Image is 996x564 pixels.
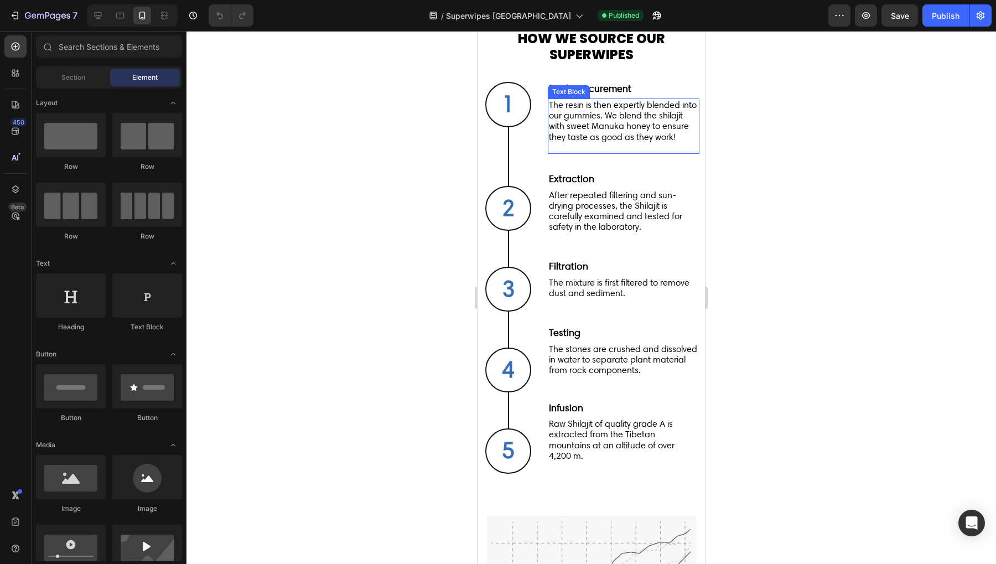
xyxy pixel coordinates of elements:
div: Publish [932,10,959,22]
span: Section [61,73,85,82]
input: Search Sections & Elements [36,35,182,58]
p: 7 [72,9,77,22]
span: Button [36,349,56,359]
span: Layout [36,98,58,108]
div: Text Block [112,322,182,332]
div: Button [112,413,182,423]
div: Image [112,504,182,514]
div: Row [112,162,182,172]
span: Save [891,11,909,20]
div: Image [36,504,106,514]
span: Toggle open [164,255,182,272]
span: / [441,10,444,22]
div: Row [36,231,106,241]
span: Element [132,73,158,82]
span: Toggle open [164,345,182,363]
div: Open Intercom Messenger [958,510,985,536]
div: Beta [8,203,27,211]
button: Publish [922,4,969,27]
iframe: Design area [478,31,705,564]
span: Superwipes [GEOGRAPHIC_DATA] [446,10,571,22]
div: Button [36,413,106,423]
span: Published [609,11,639,20]
span: Media [36,440,55,450]
span: Toggle open [164,436,182,454]
div: 450 [11,118,27,127]
div: Undo/Redo [209,4,253,27]
span: Toggle open [164,94,182,112]
button: Save [881,4,918,27]
span: Text [36,258,50,268]
button: 7 [4,4,82,27]
div: Row [36,162,106,172]
div: Row [112,231,182,241]
div: Heading [36,322,106,332]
